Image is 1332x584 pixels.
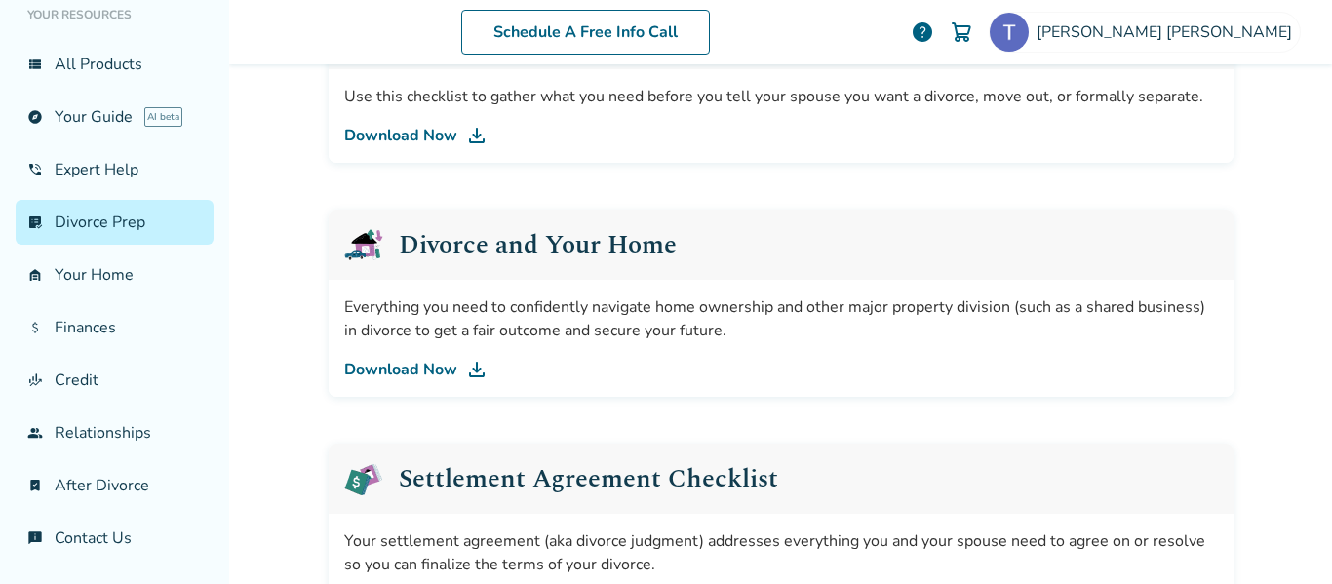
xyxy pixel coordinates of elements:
img: DL [465,358,489,381]
span: chat_info [27,530,43,546]
a: view_listAll Products [16,42,214,87]
span: explore [27,109,43,125]
a: Schedule A Free Info Call [461,10,710,55]
span: AI beta [144,107,182,127]
a: help [911,20,934,44]
span: group [27,425,43,441]
span: [PERSON_NAME] [PERSON_NAME] [1037,21,1300,43]
span: list_alt_check [27,214,43,230]
div: Everything you need to confidently navigate home ownership and other major property division (suc... [344,295,1218,342]
a: attach_moneyFinances [16,305,214,350]
span: attach_money [27,320,43,335]
h2: Settlement Agreement Checklist [399,466,778,491]
a: garage_homeYour Home [16,253,214,297]
a: groupRelationships [16,410,214,455]
iframe: Chat Widget [1234,490,1332,584]
a: exploreYour GuideAI beta [16,95,214,139]
div: Your settlement agreement (aka divorce judgment) addresses everything you and your spouse need to... [344,529,1218,576]
a: finance_modeCredit [16,358,214,403]
a: chat_infoContact Us [16,516,214,561]
a: list_alt_checkDivorce Prep [16,200,214,245]
img: Settlement Agreement Checklist [344,459,383,498]
span: phone_in_talk [27,162,43,177]
a: Download Now [344,358,1218,381]
span: bookmark_check [27,478,43,493]
div: Use this checklist to gather what you need before you tell your spouse you want a divorce, move o... [344,85,1218,108]
img: Theresa Byrne [990,13,1029,52]
img: Divorce and Your Home [344,225,383,264]
a: phone_in_talkExpert Help [16,147,214,192]
img: Cart [950,20,973,44]
span: garage_home [27,267,43,283]
h2: Divorce and Your Home [399,232,677,257]
span: view_list [27,57,43,72]
img: DL [465,124,489,147]
a: bookmark_checkAfter Divorce [16,463,214,508]
a: Download Now [344,124,1218,147]
span: finance_mode [27,372,43,388]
